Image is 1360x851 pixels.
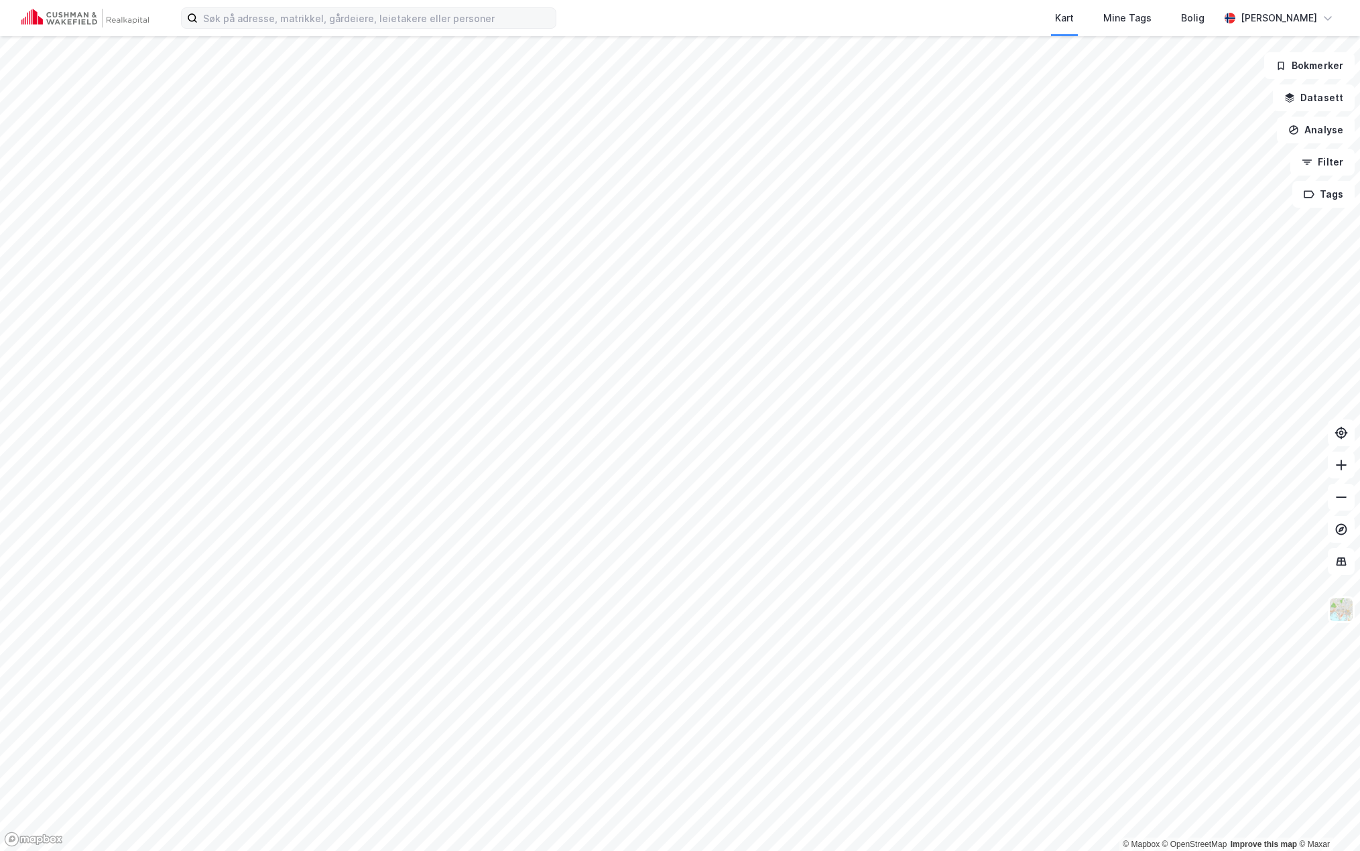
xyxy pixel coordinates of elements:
button: Tags [1292,181,1355,208]
a: Mapbox [1123,840,1160,849]
input: Søk på adresse, matrikkel, gårdeiere, leietakere eller personer [198,8,556,28]
div: Mine Tags [1103,10,1152,26]
div: [PERSON_NAME] [1241,10,1317,26]
div: Bolig [1181,10,1204,26]
iframe: Chat Widget [1293,787,1360,851]
button: Filter [1290,149,1355,176]
img: Z [1328,597,1354,623]
a: OpenStreetMap [1162,840,1227,849]
div: Kart [1055,10,1074,26]
div: Kontrollprogram for chat [1293,787,1360,851]
img: cushman-wakefield-realkapital-logo.202ea83816669bd177139c58696a8fa1.svg [21,9,149,27]
a: Improve this map [1231,840,1297,849]
a: Mapbox homepage [4,832,63,847]
button: Analyse [1277,117,1355,143]
button: Datasett [1273,84,1355,111]
button: Bokmerker [1264,52,1355,79]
